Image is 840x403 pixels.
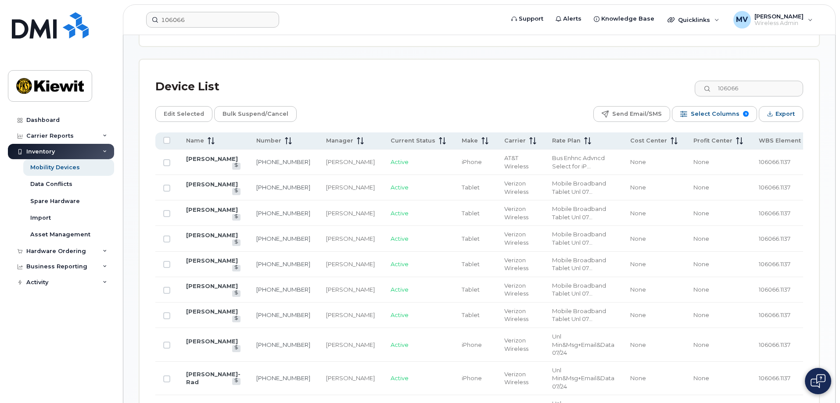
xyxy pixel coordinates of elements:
[552,367,614,390] span: Unl Min&Msg+Email&Data 07/24
[462,341,482,348] span: iPhone
[186,338,238,345] a: [PERSON_NAME]
[678,16,710,23] span: Quicklinks
[391,286,409,293] span: Active
[326,209,375,218] div: [PERSON_NAME]
[186,308,238,315] a: [PERSON_NAME]
[552,282,606,297] span: Mobile Broadband Tablet Unl 07/24
[391,137,435,145] span: Current Status
[462,235,480,242] span: Tablet
[186,137,204,145] span: Name
[232,239,241,246] a: View Last Bill
[759,106,803,122] button: Export
[630,235,646,242] span: None
[630,260,646,267] span: None
[630,286,646,293] span: None
[693,286,709,293] span: None
[563,14,582,23] span: Alerts
[552,154,605,170] span: Bus Enhnc Advncd Select for iPhone 5G/5G+ VVM
[326,285,375,294] div: [PERSON_NAME]
[759,184,790,191] span: 106066.1137
[504,205,528,221] span: Verizon Wireless
[743,111,749,117] span: 9
[593,106,670,122] button: Send Email/SMS
[462,374,482,382] span: iPhone
[504,307,528,323] span: Verizon Wireless
[232,378,241,385] a: View Last Bill
[630,137,667,145] span: Cost Center
[552,180,606,195] span: Mobile Broadband Tablet Unl 07/24
[552,137,581,145] span: Rate Plan
[391,311,409,318] span: Active
[693,260,709,267] span: None
[326,374,375,382] div: [PERSON_NAME]
[462,260,480,267] span: Tablet
[164,107,204,121] span: Edit Selected
[695,81,803,96] input: Search Device List ...
[186,181,238,188] a: [PERSON_NAME]
[232,214,241,221] a: View Last Bill
[214,106,297,122] button: Bulk Suspend/Cancel
[256,235,310,242] a: [PHONE_NUMBER]
[504,137,526,145] span: Carrier
[693,184,709,191] span: None
[232,265,241,271] a: View Last Bill
[232,316,241,322] a: View Last Bill
[630,341,646,348] span: None
[552,307,606,323] span: Mobile Broadband Tablet Unl 07/24
[391,374,409,382] span: Active
[462,184,480,191] span: Tablet
[630,158,646,165] span: None
[736,14,748,25] span: MV
[759,374,790,382] span: 106066.1137
[552,257,606,272] span: Mobile Broadband Tablet Unl 07/24
[462,137,478,145] span: Make
[693,158,709,165] span: None
[811,374,826,388] img: Open chat
[391,235,409,242] span: Active
[155,106,212,122] button: Edit Selected
[759,341,790,348] span: 106066.1137
[552,205,606,221] span: Mobile Broadband Tablet Unl 07/24
[601,14,654,23] span: Knowledge Base
[504,282,528,297] span: Verizon Wireless
[462,210,480,217] span: Tablet
[754,20,804,27] span: Wireless Admin
[256,341,310,348] a: [PHONE_NUMBER]
[256,210,310,217] a: [PHONE_NUMBER]
[256,137,281,145] span: Number
[759,286,790,293] span: 106066.1137
[693,341,709,348] span: None
[754,13,804,20] span: [PERSON_NAME]
[504,257,528,272] span: Verizon Wireless
[519,14,543,23] span: Support
[661,11,725,29] div: Quicklinks
[759,235,790,242] span: 106066.1137
[612,107,662,121] span: Send Email/SMS
[232,345,241,352] a: View Last Bill
[326,341,375,349] div: [PERSON_NAME]
[326,158,375,166] div: [PERSON_NAME]
[759,158,790,165] span: 106066.1137
[232,188,241,195] a: View Last Bill
[693,210,709,217] span: None
[391,260,409,267] span: Active
[693,311,709,318] span: None
[186,282,238,289] a: [PERSON_NAME]
[256,158,310,165] a: [PHONE_NUMBER]
[630,311,646,318] span: None
[326,311,375,319] div: [PERSON_NAME]
[155,75,219,98] div: Device List
[391,158,409,165] span: Active
[630,184,646,191] span: None
[693,235,709,242] span: None
[326,137,353,145] span: Manager
[552,333,614,356] span: Unl Min&Msg+Email&Data 07/24
[672,106,757,122] button: Select Columns 9
[549,10,588,28] a: Alerts
[146,12,279,28] input: Find something...
[232,290,241,297] a: View Last Bill
[232,163,241,169] a: View Last Bill
[759,260,790,267] span: 106066.1137
[186,206,238,213] a: [PERSON_NAME]
[186,155,238,162] a: [PERSON_NAME]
